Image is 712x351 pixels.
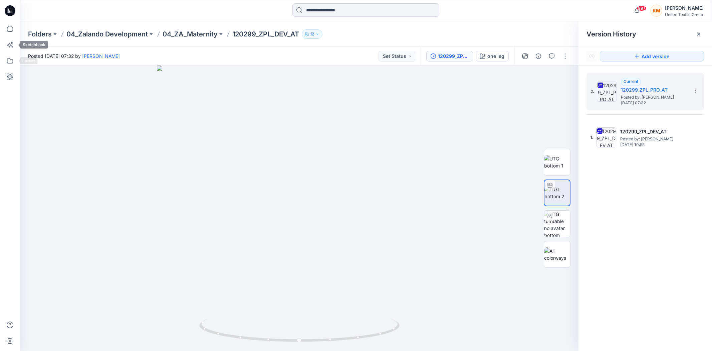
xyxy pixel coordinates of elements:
[621,101,688,105] span: [DATE] 07:32
[665,4,704,12] div: [PERSON_NAME]
[621,94,688,101] span: Posted by: Anastasija Trusakova
[544,247,570,261] img: All colorways
[544,211,570,237] img: UTG turntable no avatar bottom
[426,51,473,62] button: 120299_ZPL_PRO_AT
[637,6,647,11] span: 99+
[596,127,616,147] img: 120299_ZPL_DEV_AT
[302,29,322,39] button: 12
[650,5,662,17] div: KM
[28,52,120,60] span: Posted [DATE] 07:32 by
[28,29,52,39] a: Folders
[533,51,544,62] button: Details
[597,82,617,102] img: 120299_ZPL_PRO_AT
[544,155,570,169] img: UTG bottom 1
[232,29,299,39] p: 120299_ZPL_DEV_AT
[487,52,504,60] div: one leg
[66,29,148,39] a: 04_Zalando Development
[438,52,469,60] div: 120299_ZPL_PRO_AT
[476,51,509,62] button: one leg
[620,128,687,136] h5: 120299_ZPL_DEV_AT
[544,186,570,200] img: UTG bottom 2
[620,142,687,147] span: [DATE] 10:55
[696,31,701,37] button: Close
[586,51,597,62] button: Show Hidden Versions
[620,136,687,142] span: Posted by: Anastasija Trusakova
[621,86,688,94] h5: 120299_ZPL_PRO_AT
[600,51,704,62] button: Add version
[624,79,638,84] span: Current
[82,53,120,59] a: [PERSON_NAME]
[310,30,314,38] p: 12
[665,12,704,17] div: United Textile Group
[590,134,594,140] span: 1.
[163,29,218,39] a: 04_ZA_Maternity
[590,89,594,95] span: 2.
[586,30,636,38] span: Version History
